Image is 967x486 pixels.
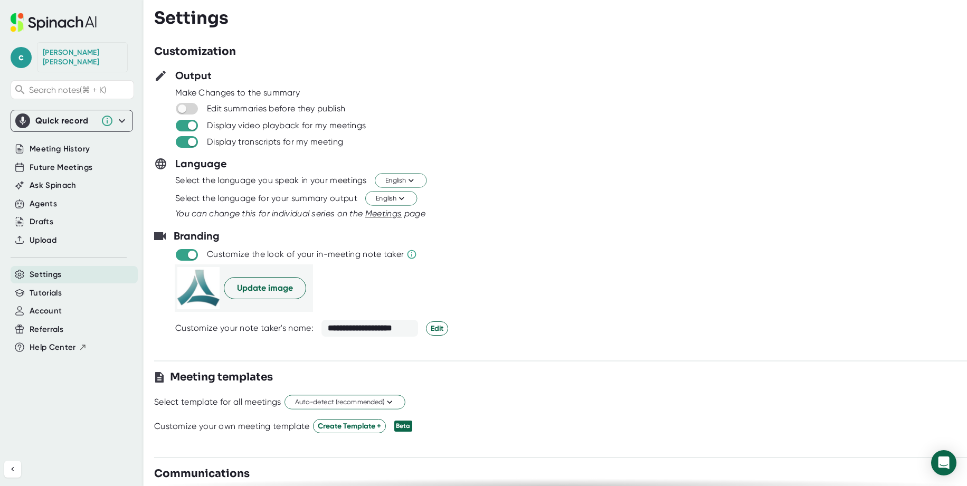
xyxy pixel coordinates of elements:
span: Search notes (⌘ + K) [29,85,131,95]
div: Customize the look of your in-meeting note taker [207,249,404,260]
button: Agents [30,198,57,210]
i: You can change this for individual series on the page [175,208,425,218]
button: Settings [30,269,62,281]
h3: Settings [154,8,229,28]
div: Select the language you speak in your meetings [175,175,367,186]
h3: Meeting templates [170,369,273,385]
div: Beta [394,421,412,432]
button: Future Meetings [30,161,92,174]
div: Quick record [35,116,96,126]
h3: Branding [174,228,220,244]
h3: Language [175,156,227,171]
div: Open Intercom Messenger [931,450,956,475]
div: Quick record [15,110,128,131]
button: Ask Spinach [30,179,77,192]
div: Display transcripts for my meeting [207,137,343,147]
span: English [376,194,406,204]
span: Edit [431,323,443,334]
div: Customize your note taker's name: [175,323,314,333]
img: picture [177,267,220,309]
button: Create Template + [313,419,386,433]
button: Help Center [30,341,87,354]
button: Edit [426,321,448,336]
button: Meeting History [30,143,90,155]
button: Update image [224,277,306,299]
h3: Communications [154,466,250,482]
button: Collapse sidebar [4,461,21,478]
button: English [365,192,417,206]
div: Make Changes to the summary [175,88,967,98]
div: Customize your own meeting template [154,421,310,432]
button: Referrals [30,323,63,336]
span: Help Center [30,341,76,354]
button: Meetings [365,207,402,220]
button: English [375,174,426,188]
span: c [11,47,32,68]
span: English [385,176,416,186]
button: Account [30,305,62,317]
span: Meetings [365,208,402,218]
div: Display video playback for my meetings [207,120,366,131]
h3: Customization [154,44,236,60]
div: Select template for all meetings [154,397,281,407]
div: Select the language for your summary output [175,193,357,204]
span: Create Template + [318,421,381,432]
div: Edit summaries before they publish [207,103,345,114]
button: Upload [30,234,56,246]
span: Update image [237,282,293,294]
button: Auto-detect (recommended) [285,395,405,409]
div: Carl Pfeiffer [43,48,122,66]
span: Auto-detect (recommended) [295,397,395,407]
h3: Output [175,68,212,83]
button: Tutorials [30,287,62,299]
button: Drafts [30,216,53,228]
